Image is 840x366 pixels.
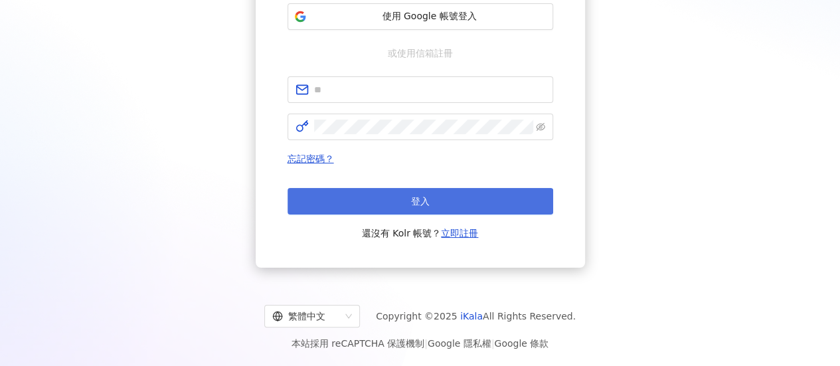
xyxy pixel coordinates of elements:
[424,338,428,349] span: |
[376,308,576,324] span: Copyright © 2025 All Rights Reserved.
[428,338,491,349] a: Google 隱私權
[491,338,495,349] span: |
[378,46,462,60] span: 或使用信箱註冊
[460,311,483,321] a: iKala
[292,335,548,351] span: 本站採用 reCAPTCHA 保護機制
[272,306,340,327] div: 繁體中文
[312,10,547,23] span: 使用 Google 帳號登入
[536,122,545,132] span: eye-invisible
[494,338,548,349] a: Google 條款
[288,3,553,30] button: 使用 Google 帳號登入
[288,188,553,215] button: 登入
[288,153,334,164] a: 忘記密碼？
[441,228,478,238] a: 立即註冊
[362,225,479,241] span: 還沒有 Kolr 帳號？
[411,196,430,207] span: 登入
